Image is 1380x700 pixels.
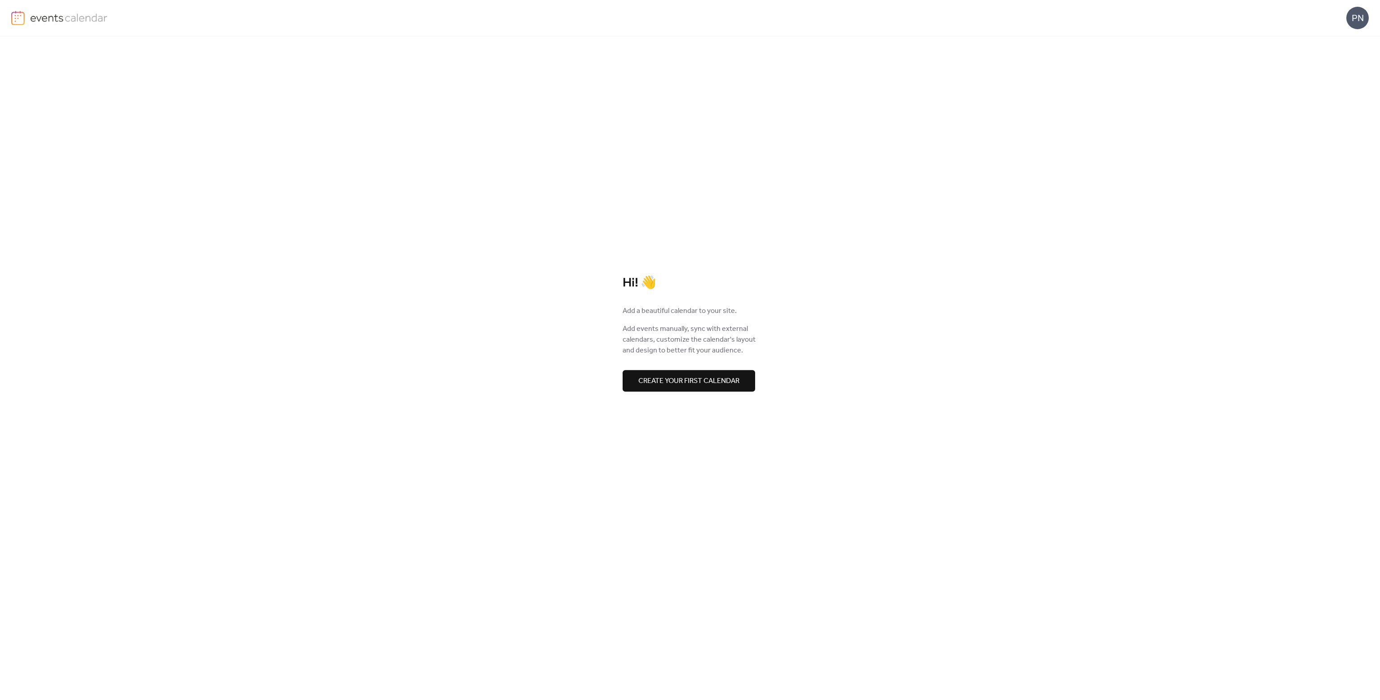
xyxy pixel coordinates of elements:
[30,11,108,24] img: logo-type
[11,11,25,25] img: logo
[638,376,739,387] span: Create your first calendar
[623,324,757,356] span: Add events manually, sync with external calendars, customize the calendar's layout and design to ...
[623,306,737,317] span: Add a beautiful calendar to your site.
[1346,7,1369,29] div: PN
[623,370,755,392] button: Create your first calendar
[623,275,757,291] div: Hi! 👋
